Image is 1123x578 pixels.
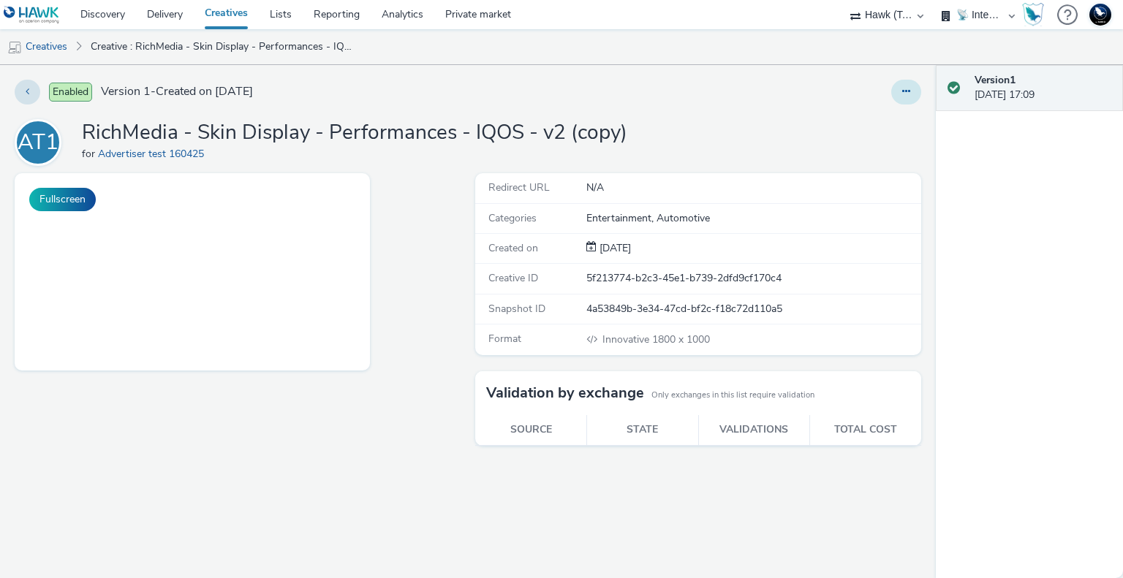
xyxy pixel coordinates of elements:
[975,73,1016,87] strong: Version 1
[975,73,1111,103] div: [DATE] 17:09
[1089,4,1111,26] img: Support Hawk
[1022,3,1044,26] img: Hawk Academy
[586,211,920,226] div: Entertainment, Automotive
[49,83,92,102] span: Enabled
[29,188,96,211] button: Fullscreen
[7,40,22,55] img: mobile
[488,180,550,194] span: Redirect URL
[98,147,210,161] a: Advertiser test 160425
[597,241,631,256] div: Creation 09 October 2025, 17:09
[488,211,537,225] span: Categories
[486,382,644,404] h3: Validation by exchange
[597,241,631,255] span: [DATE]
[4,6,60,24] img: undefined Logo
[82,119,627,147] h1: RichMedia - Skin Display - Performances - IQOS - v2 (copy)
[602,332,652,346] span: Innovative
[488,332,521,346] span: Format
[586,180,604,194] span: N/A
[82,147,98,161] span: for
[586,271,920,286] div: 5f213774-b2c3-45e1-b739-2dfd9cf170c4
[83,29,364,64] a: Creative : RichMedia - Skin Display - Performances - IQOS - v2 (copy)
[488,241,538,255] span: Created on
[698,415,810,445] th: Validations
[18,122,58,163] div: AT1
[475,415,587,445] th: Source
[586,302,920,316] div: 4a53849b-3e34-47cd-bf2c-f18c72d110a5
[15,135,67,149] a: AT1
[651,389,814,401] small: Only exchanges in this list require validation
[601,332,710,346] span: 1800 x 1000
[810,415,922,445] th: Total cost
[488,271,538,285] span: Creative ID
[488,302,545,316] span: Snapshot ID
[1022,3,1050,26] a: Hawk Academy
[587,415,699,445] th: State
[101,83,253,100] span: Version 1 - Created on [DATE]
